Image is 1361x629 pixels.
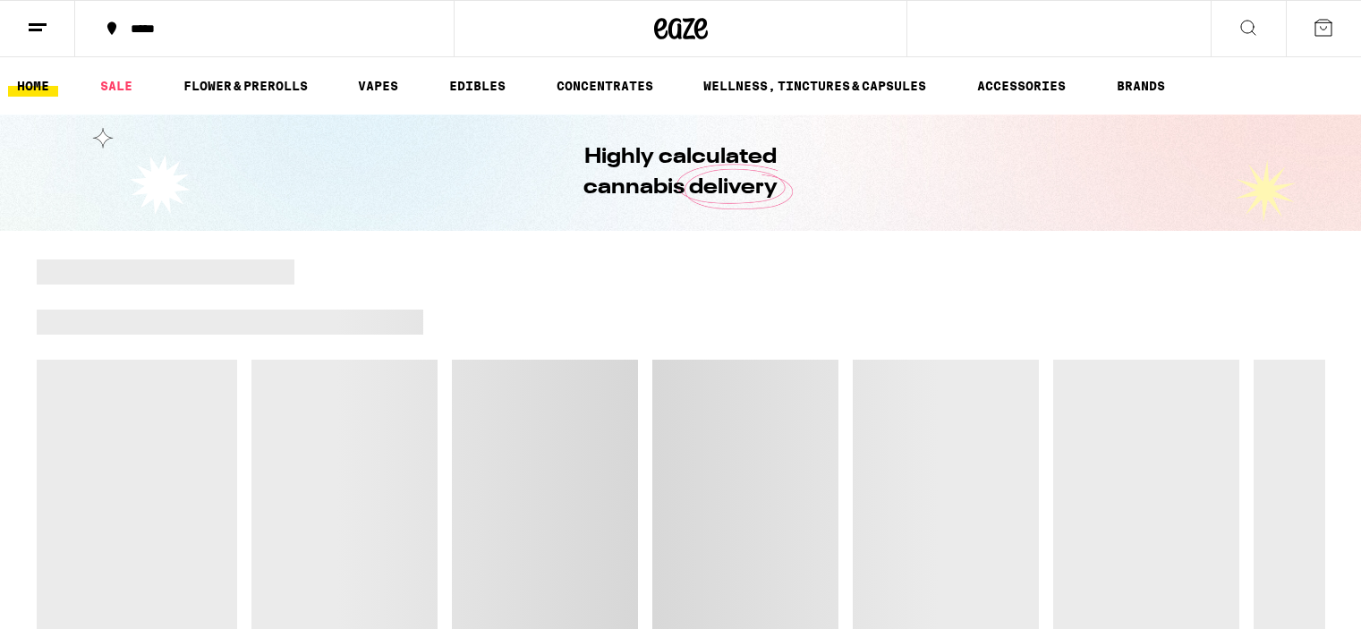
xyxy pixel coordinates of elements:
[91,75,141,97] a: SALE
[533,142,829,203] h1: Highly calculated cannabis delivery
[694,75,935,97] a: WELLNESS, TINCTURES & CAPSULES
[968,75,1075,97] a: ACCESSORIES
[174,75,317,97] a: FLOWER & PREROLLS
[548,75,662,97] a: CONCENTRATES
[8,75,58,97] a: HOME
[349,75,407,97] a: VAPES
[440,75,515,97] a: EDIBLES
[1108,75,1174,97] a: BRANDS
